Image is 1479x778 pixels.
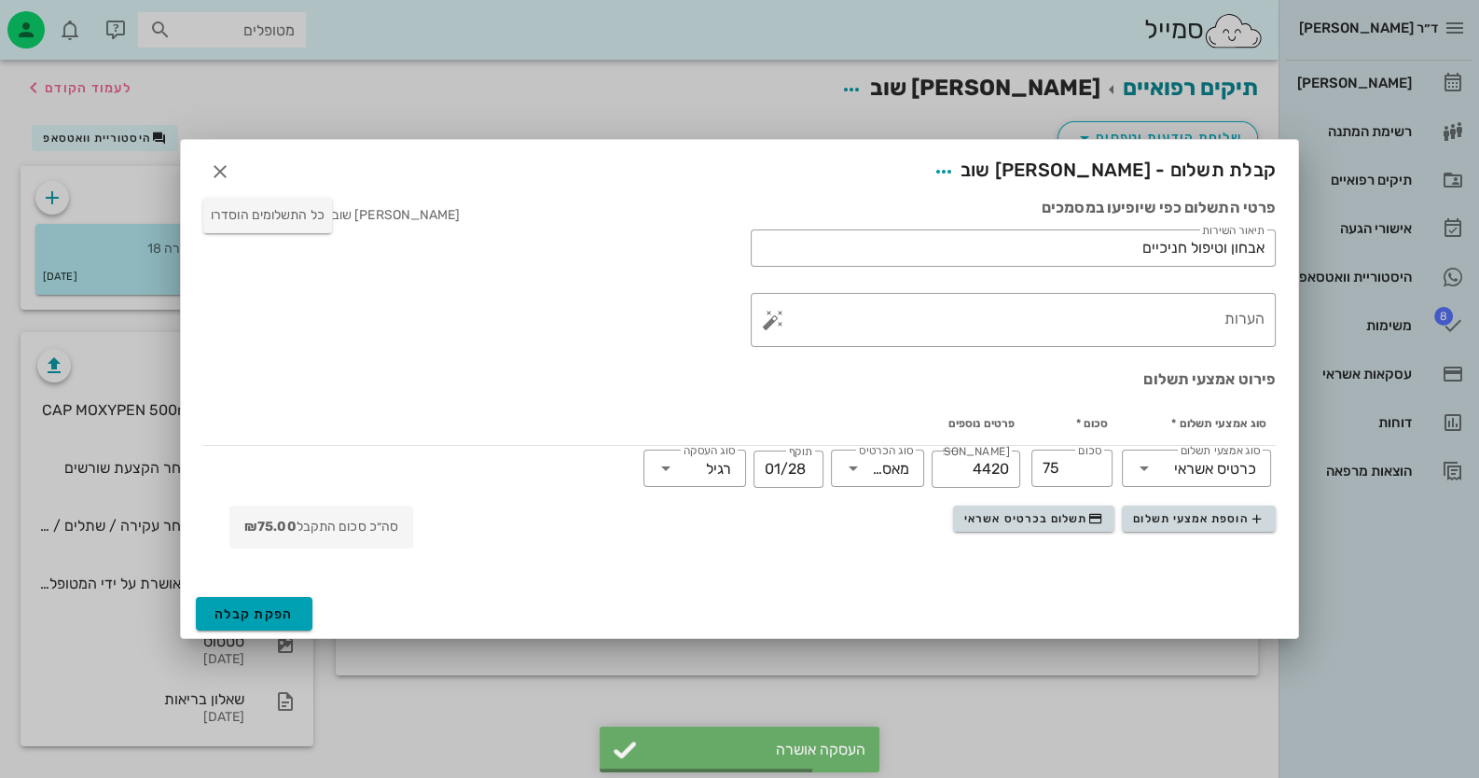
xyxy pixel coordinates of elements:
[1078,444,1101,458] label: סכום
[1122,450,1271,487] div: סוג אמצעי תשלוםכרטיס אשראי
[927,155,1277,188] span: קבלת תשלום - [PERSON_NAME] שוב
[964,511,1102,526] span: תשלום בכרטיס אשראי
[643,450,746,487] div: סוג העסקהרגיל
[1181,444,1261,458] label: סוג אמצעי תשלום
[229,506,413,549] div: סה״כ סכום התקבל
[869,461,909,478] div: מאסטרקארד
[789,445,813,459] label: תוקף
[196,597,312,631] button: הפקת קבלה
[1133,511,1264,526] span: הוספת אמצעי תשלום
[646,741,865,758] div: העסקה אושרה
[203,198,461,241] div: [PERSON_NAME] שוב
[211,207,325,223] span: כל התשלומים הוסדרו
[1122,506,1276,532] button: הוספת אמצעי תשלום
[244,519,297,535] strong: ₪75.00
[203,369,1276,390] h3: פירוט אמצעי תשלום
[943,445,1009,459] label: [PERSON_NAME]׳ כרטיס
[953,506,1114,532] button: תשלום בכרטיס אשראי
[684,444,736,458] label: סוג העסקה
[751,198,1276,218] h3: פרטי התשלום כפי שיופיעו במסמכים
[1174,461,1256,478] div: כרטיס אשראי
[214,606,294,622] span: הפקת קבלה
[1202,224,1265,238] label: תיאור השירות
[859,444,913,458] label: סוג הכרטיס
[1024,401,1117,446] th: סכום *
[1117,401,1276,446] th: סוג אמצעי תשלום *
[241,401,1024,446] th: פרטים נוספים
[831,450,924,487] div: סוג הכרטיסמאסטרקארד
[706,461,731,478] div: רגיל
